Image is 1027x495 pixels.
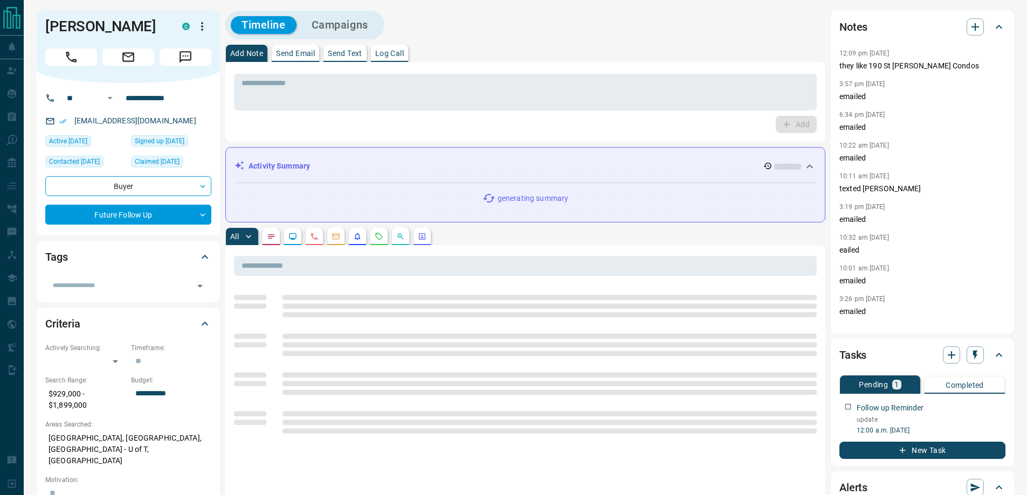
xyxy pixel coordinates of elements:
[45,244,211,270] div: Tags
[192,278,208,294] button: Open
[45,385,126,414] p: $929,000 - $1,899,000
[131,343,211,353] p: Timeframe:
[839,91,1005,102] p: emailed
[182,23,190,30] div: condos.ca
[839,60,1005,72] p: they like 190 St [PERSON_NAME] Condos
[45,475,211,485] p: Motivation:
[332,232,340,241] svg: Emails
[267,232,275,241] svg: Notes
[839,122,1005,133] p: emailed
[946,381,984,389] p: Completed
[288,232,297,241] svg: Lead Browsing Activity
[839,245,1005,256] p: eailed
[310,232,319,241] svg: Calls
[45,205,211,225] div: Future Follow Up
[859,381,888,388] p: Pending
[839,214,1005,225] p: emailed
[45,156,126,171] div: Thu Sep 15 2022
[45,420,211,429] p: Areas Searched:
[839,14,1005,40] div: Notes
[135,136,184,147] span: Signed up [DATE]
[104,92,116,104] button: Open
[839,346,866,364] h2: Tasks
[230,233,239,240] p: All
[45,429,211,470] p: [GEOGRAPHIC_DATA], [GEOGRAPHIC_DATA], [GEOGRAPHIC_DATA] - U of T, [GEOGRAPHIC_DATA]
[839,111,885,118] p: 6:34 pm [DATE]
[301,16,379,34] button: Campaigns
[45,18,166,35] h1: [PERSON_NAME]
[839,183,1005,194] p: texted [PERSON_NAME]
[45,375,126,385] p: Search Range:
[839,172,889,180] p: 10:11 am [DATE]
[839,342,1005,368] div: Tasks
[375,50,404,57] p: Log Call
[353,232,362,241] svg: Listing Alerts
[839,234,889,241] p: 10:32 am [DATE]
[839,18,867,36] h2: Notes
[839,326,889,333] p: 11:06 am [DATE]
[249,161,310,172] p: Activity Summary
[45,135,126,150] div: Sat Sep 06 2025
[894,381,899,388] p: 1
[839,152,1005,164] p: emailed
[45,248,67,266] h2: Tags
[59,117,67,125] svg: Email Verified
[74,116,196,125] a: [EMAIL_ADDRESS][DOMAIN_NAME]
[839,80,885,88] p: 3:57 pm [DATE]
[839,275,1005,287] p: emailed
[839,203,885,211] p: 3:19 pm [DATE]
[131,156,211,171] div: Sat Feb 23 2019
[498,193,568,204] p: generating summary
[857,415,1005,424] p: update
[857,402,923,414] p: Follow up Reminder
[45,311,211,337] div: Criteria
[839,264,889,272] p: 10:01 am [DATE]
[396,232,405,241] svg: Opportunities
[839,142,889,149] p: 10:22 am [DATE]
[45,343,126,353] p: Actively Searching:
[131,375,211,385] p: Budget:
[160,48,211,66] span: Message
[375,232,383,241] svg: Requests
[230,50,263,57] p: Add Note
[45,48,97,66] span: Call
[857,426,1005,435] p: 12:00 a.m. [DATE]
[839,442,1005,459] button: New Task
[45,315,80,332] h2: Criteria
[418,232,426,241] svg: Agent Actions
[135,156,180,167] span: Claimed [DATE]
[328,50,362,57] p: Send Text
[839,295,885,303] p: 3:26 pm [DATE]
[131,135,211,150] div: Sat Feb 23 2019
[276,50,315,57] p: Send Email
[102,48,154,66] span: Email
[49,136,87,147] span: Active [DATE]
[839,50,889,57] p: 12:09 pm [DATE]
[49,156,100,167] span: Contacted [DATE]
[45,176,211,196] div: Buyer
[235,156,816,176] div: Activity Summary
[231,16,297,34] button: Timeline
[839,306,1005,317] p: emailed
